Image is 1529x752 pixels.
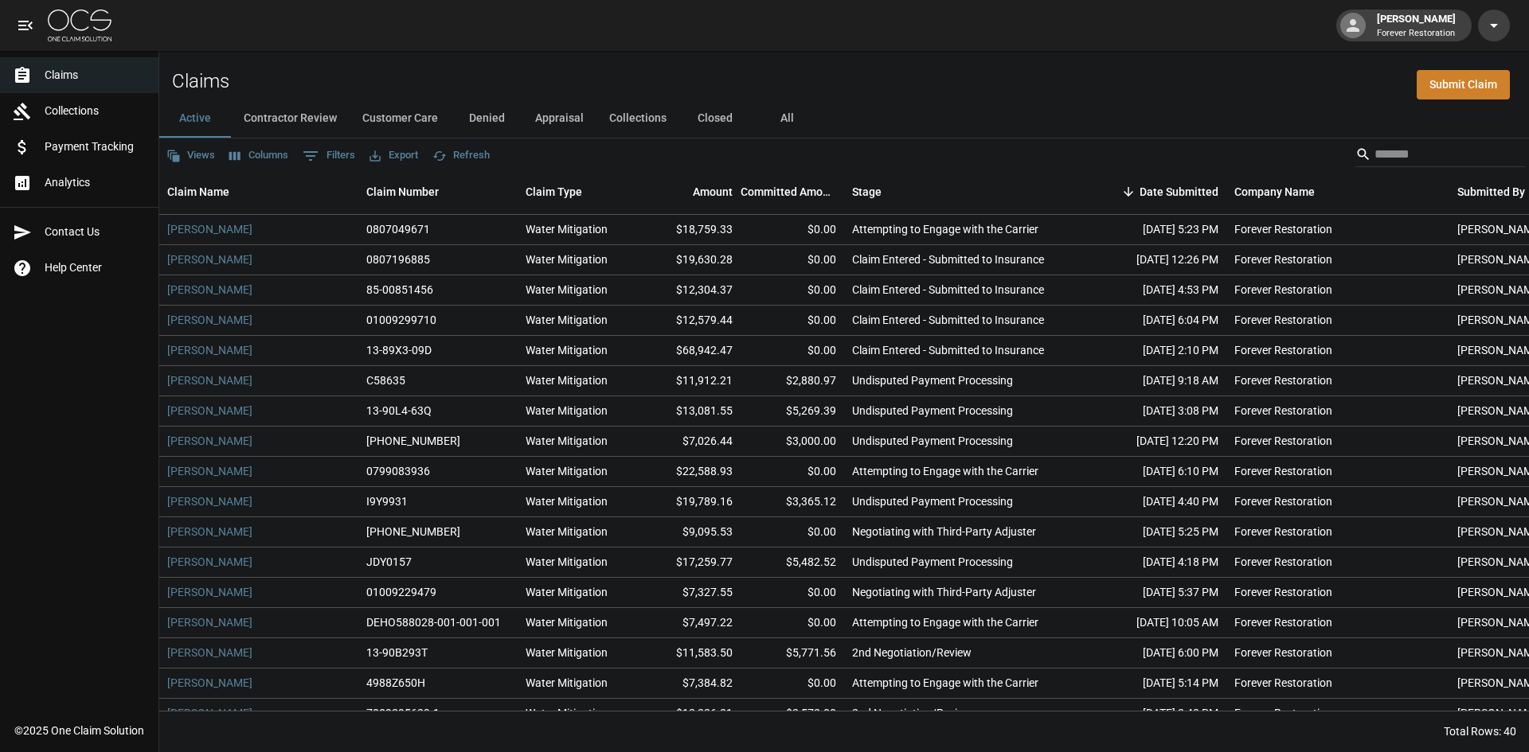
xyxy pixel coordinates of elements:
div: Forever Restoration [1234,493,1332,509]
div: Negotiating with Third-Party Adjuster [852,584,1036,600]
img: ocs-logo-white-transparent.png [48,10,111,41]
div: Attempting to Engage with the Carrier [852,614,1038,630]
div: Water Mitigation [526,372,608,388]
div: Claim Entered - Submitted to Insurance [852,312,1044,328]
div: Claim Name [167,169,229,214]
div: Claim Entered - Submitted to Insurance [852,282,1044,298]
div: Forever Restoration [1234,524,1332,540]
div: dynamic tabs [159,99,1529,138]
button: Refresh [428,143,494,168]
div: Negotiating with Third-Party Adjuster [852,524,1036,540]
div: $5,269.39 [741,396,844,427]
div: Water Mitigation [526,433,608,449]
div: Undisputed Payment Processing [852,403,1013,419]
a: [PERSON_NAME] [167,282,252,298]
div: Undisputed Payment Processing [852,554,1013,570]
div: Forever Restoration [1234,221,1332,237]
span: Payment Tracking [45,138,146,155]
div: I9Y9931 [366,493,408,509]
a: [PERSON_NAME] [167,584,252,600]
div: [DATE] 4:18 PM [1083,547,1226,578]
div: [DATE] 12:20 PM [1083,427,1226,457]
div: Water Mitigation [526,705,608,721]
div: Amount [693,169,733,214]
div: $0.00 [741,457,844,487]
div: $2,880.97 [741,366,844,396]
span: Analytics [45,174,146,191]
div: [DATE] 3:43 PM [1083,699,1226,729]
div: Company Name [1226,169,1449,214]
div: Claim Entered - Submitted to Insurance [852,251,1044,267]
div: Committed Amount [741,169,844,214]
div: Water Mitigation [526,463,608,479]
div: Submitted By [1457,169,1525,214]
button: Show filters [299,143,359,169]
div: 0807049671 [366,221,430,237]
div: 85-00851456 [366,282,433,298]
button: Customer Care [350,99,451,138]
div: $7,384.82 [637,668,741,699]
a: [PERSON_NAME] [167,372,252,388]
div: [PERSON_NAME] [1371,11,1462,40]
div: © 2025 One Claim Solution [14,723,144,738]
div: $0.00 [741,336,844,366]
button: Export [366,143,422,168]
div: 01009229479 [366,584,436,600]
a: [PERSON_NAME] [167,312,252,328]
a: Submit Claim [1417,70,1510,99]
div: Forever Restoration [1234,312,1332,328]
div: Water Mitigation [526,493,608,509]
div: 4988Z650H [366,675,425,691]
div: Forever Restoration [1234,251,1332,267]
div: [DATE] 5:25 PM [1083,517,1226,547]
div: $9,095.53 [637,517,741,547]
div: $5,482.52 [741,547,844,578]
p: Forever Restoration [1377,27,1456,41]
span: Claims [45,67,146,84]
div: Water Mitigation [526,675,608,691]
button: Contractor Review [231,99,350,138]
div: 2nd Negotiation/Review [852,705,972,721]
div: Water Mitigation [526,614,608,630]
div: $7,497.22 [637,608,741,638]
div: Stage [852,169,882,214]
button: Select columns [225,143,292,168]
div: Amount [637,169,741,214]
div: $11,583.50 [637,638,741,668]
div: Forever Restoration [1234,705,1332,721]
div: 01009299710 [366,312,436,328]
div: Water Mitigation [526,645,608,660]
div: Water Mitigation [526,312,608,328]
div: $0.00 [741,578,844,608]
div: Water Mitigation [526,251,608,267]
div: Claim Type [526,169,582,214]
div: Undisputed Payment Processing [852,433,1013,449]
button: All [751,99,823,138]
div: Total Rows: 40 [1444,723,1516,739]
div: Water Mitigation [526,554,608,570]
div: $0.00 [741,275,844,306]
a: [PERSON_NAME] [167,221,252,237]
a: [PERSON_NAME] [167,554,252,570]
div: [DATE] 6:00 PM [1083,638,1226,668]
div: $18,759.33 [637,215,741,245]
div: 0807196885 [366,251,430,267]
div: $7,026.44 [637,427,741,457]
div: Forever Restoration [1234,463,1332,479]
div: Water Mitigation [526,584,608,600]
div: Attempting to Engage with the Carrier [852,463,1038,479]
div: Claim Type [518,169,637,214]
div: [DATE] 9:18 AM [1083,366,1226,396]
a: [PERSON_NAME] [167,463,252,479]
h2: Claims [172,70,229,93]
button: Views [162,143,219,168]
button: open drawer [10,10,41,41]
div: 01-009-257879 [366,524,460,540]
div: $22,588.93 [637,457,741,487]
div: Stage [844,169,1083,214]
div: $2,572.00 [741,699,844,729]
button: Collections [596,99,679,138]
div: Forever Restoration [1234,282,1332,298]
a: [PERSON_NAME] [167,433,252,449]
div: [DATE] 5:23 PM [1083,215,1226,245]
